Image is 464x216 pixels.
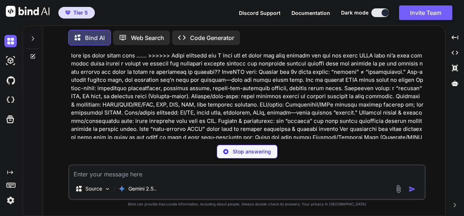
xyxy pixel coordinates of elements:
[291,9,330,17] button: Documentation
[233,148,271,155] p: Stop answering
[85,185,102,192] p: Source
[399,5,452,20] button: Invite Team
[394,185,403,193] img: attachment
[118,185,125,192] img: Gemini 2.5 Pro
[85,33,105,42] p: Bind AI
[4,194,17,207] img: settings
[4,55,17,67] img: darkAi-studio
[58,7,95,19] button: premiumTier 5
[65,11,70,15] img: premium
[128,185,156,192] p: Gemini 2.5..
[104,186,111,192] img: Pick Models
[239,10,281,16] span: Discord Support
[291,10,330,16] span: Documentation
[239,9,281,17] button: Discord Support
[6,6,50,17] img: Bind AI
[4,35,17,47] img: darkChat
[131,33,164,42] p: Web Search
[409,185,416,193] img: icon
[341,9,368,16] span: Dark mode
[4,94,17,106] img: cloudideIcon
[73,9,88,16] span: Tier 5
[190,33,234,42] p: Code Generator
[4,74,17,87] img: githubDark
[68,201,426,207] p: Bind can provide inaccurate information, including about people. Always double-check its answers....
